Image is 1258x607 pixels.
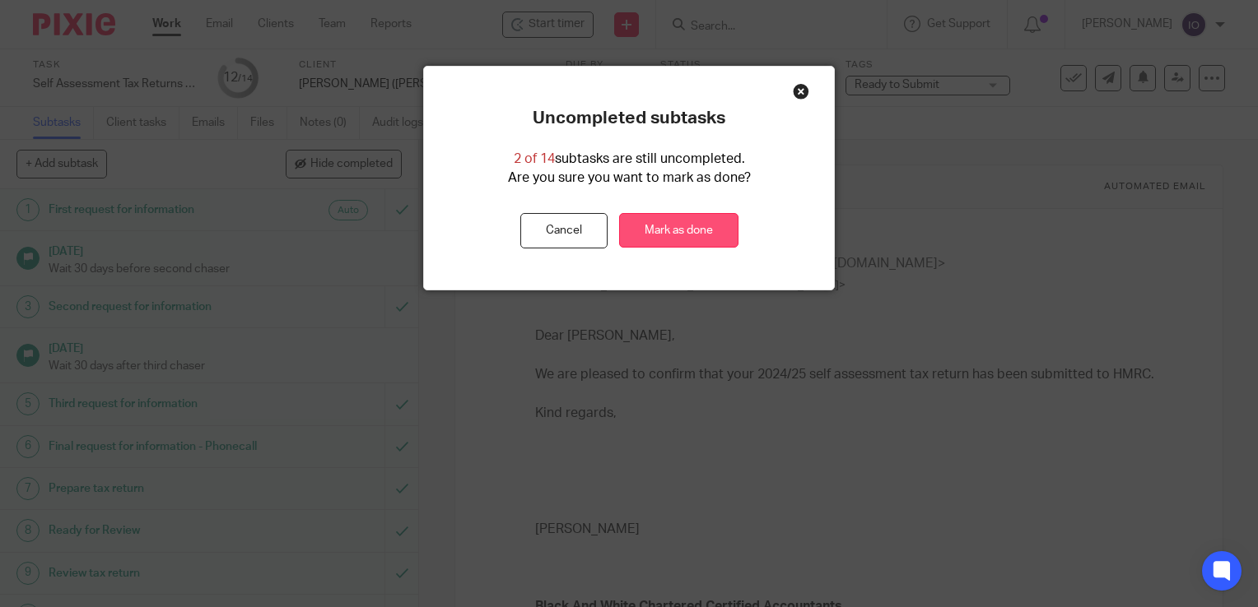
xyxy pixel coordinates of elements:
p: Uncompleted subtasks [533,108,725,129]
p: subtasks are still uncompleted. [514,150,745,169]
a: Mark as done [619,213,738,248]
span: 2 of 14 [514,152,555,165]
button: Cancel [520,213,608,248]
div: Close this dialog window [793,83,809,100]
p: Are you sure you want to mark as done? [508,169,751,188]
